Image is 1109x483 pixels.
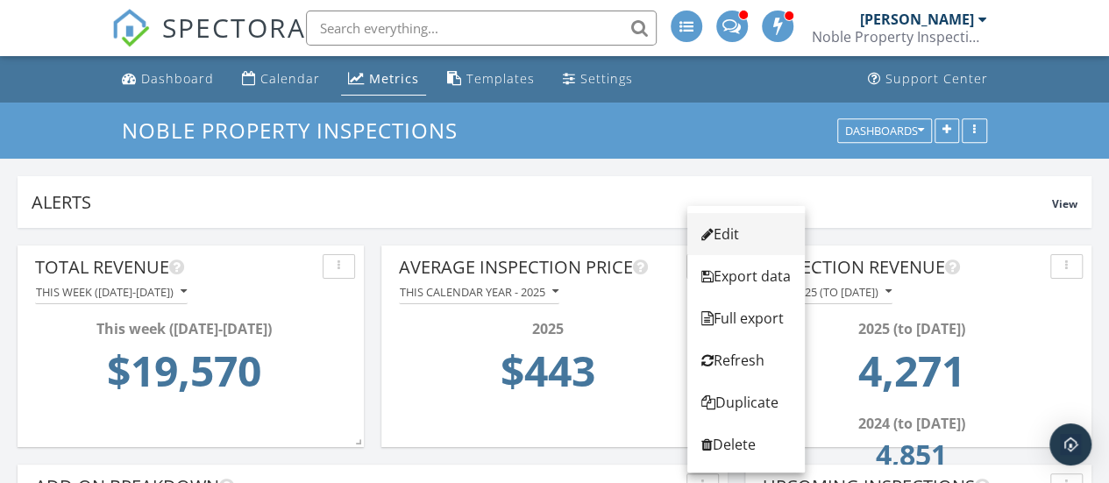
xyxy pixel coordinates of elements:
[306,11,657,46] input: Search everything...
[35,254,316,281] div: Total Revenue
[768,339,1055,413] td: 4271
[235,63,327,96] a: Calendar
[122,116,473,145] a: Noble Property Inspections
[440,63,542,96] a: Templates
[404,318,691,339] div: 2025
[1049,423,1091,465] div: Open Intercom Messenger
[162,9,306,46] span: SPECTORA
[35,281,188,304] button: This week ([DATE]-[DATE])
[764,286,892,298] div: YTD - 2025 (to [DATE])
[260,70,320,87] div: Calendar
[885,70,988,87] div: Support Center
[40,318,327,339] div: This week ([DATE]-[DATE])
[768,318,1055,339] div: 2025 (to [DATE])
[845,124,924,137] div: Dashboards
[1052,196,1077,211] span: View
[861,63,995,96] a: Support Center
[399,281,559,304] button: This calendar year - 2025
[701,308,791,329] div: Full export
[32,190,1052,214] div: Alerts
[399,254,679,281] div: Average Inspection Price
[341,63,426,96] a: Metrics
[763,281,892,304] button: YTD - 2025 (to [DATE])
[701,266,791,287] div: Export data
[701,224,791,245] div: Edit
[40,339,327,413] td: 19570.0
[701,350,791,371] div: Refresh
[369,70,419,87] div: Metrics
[768,413,1055,434] div: 2024 (to [DATE])
[812,28,987,46] div: Noble Property Inspections
[141,70,214,87] div: Dashboard
[580,70,633,87] div: Settings
[400,286,558,298] div: This calendar year - 2025
[837,118,932,143] button: Dashboards
[111,24,306,60] a: SPECTORA
[111,9,150,47] img: The Best Home Inspection Software - Spectora
[115,63,221,96] a: Dashboard
[860,11,974,28] div: [PERSON_NAME]
[556,63,640,96] a: Settings
[701,434,791,455] div: Delete
[404,339,691,413] td: 442.61
[466,70,535,87] div: Templates
[763,254,1043,281] div: Inspection Revenue
[36,286,187,298] div: This week ([DATE]-[DATE])
[701,392,791,413] div: Duplicate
